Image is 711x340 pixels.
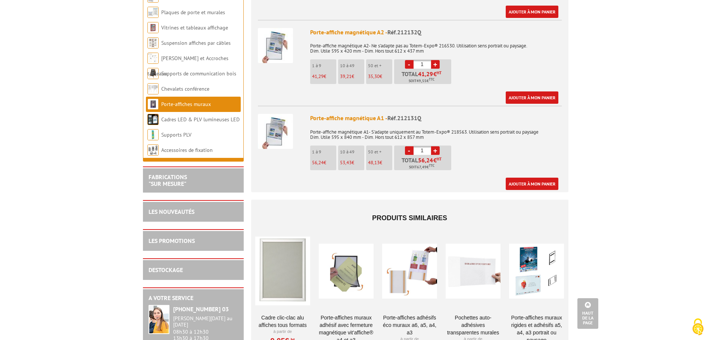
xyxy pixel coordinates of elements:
[161,40,231,46] a: Suspension affiches par câbles
[429,163,434,168] sup: TTC
[310,38,562,54] p: Porte-affiche magnétique A2- Ne s'adapte pas au Totem-Expo® 216530. Utilisation sens portrait ou ...
[312,73,324,79] span: 41,29
[368,149,392,155] p: 50 et +
[161,131,191,138] a: Supports PLV
[409,164,434,170] span: Soit €
[161,101,211,107] a: Porte-affiches muraux
[149,208,194,215] a: LES NOUVEAUTÉS
[340,73,352,79] span: 39,21
[340,160,364,165] p: €
[506,178,558,190] a: Ajouter à mon panier
[147,22,159,33] img: Vitrines et tableaux affichage
[161,147,213,153] a: Accessoires de fixation
[258,28,293,63] img: Porte-affiche magnétique A2
[340,63,364,68] p: 10 à 49
[429,77,434,81] sup: TTC
[437,156,442,162] sup: HT
[368,159,380,166] span: 48,13
[147,129,159,140] img: Supports PLV
[506,6,558,18] a: Ajouter à mon panier
[372,214,447,222] span: Produits similaires
[255,329,310,335] p: À partir de
[437,70,442,75] sup: HT
[312,63,336,68] p: 1 à 9
[405,146,414,155] a: -
[405,60,414,69] a: -
[446,314,500,336] a: Pochettes auto-adhésives transparentes murales
[149,266,183,274] a: DESTOCKAGE
[310,114,562,122] div: Porte-affiche magnétique A1 -
[312,159,324,166] span: 56,24
[368,160,392,165] p: €
[258,114,293,149] img: Porte-affiche magnétique A1
[173,305,229,313] strong: [PHONE_NUMBER] 03
[161,24,228,31] a: Vitrines et tableaux affichage
[431,146,440,155] a: +
[409,78,434,84] span: Soit €
[147,83,159,94] img: Chevalets conférence
[149,295,238,302] h2: A votre service
[340,74,364,79] p: €
[149,237,195,244] a: LES PROMOTIONS
[368,73,380,79] span: 35,30
[312,160,336,165] p: €
[161,116,240,123] a: Cadres LED & PLV lumineuses LED
[147,99,159,110] img: Porte-affiches muraux
[396,157,451,170] p: Total
[149,305,169,334] img: widget-service.jpg
[310,28,562,37] div: Porte-affiche magnétique A2 -
[161,70,236,77] a: Supports de communication bois
[577,298,598,329] a: Haut de la page
[431,60,440,69] a: +
[368,63,392,68] p: 50 et +
[310,124,562,140] p: Porte-affiche magnétique A1- S'adapte uniquement au Totem-Expo® 218563. Utilisation sens portrait...
[417,78,427,84] span: 49,55
[417,164,427,170] span: 67,49
[312,149,336,155] p: 1 à 9
[387,114,421,122] span: Réf.212131Q
[418,71,433,77] span: 41,29
[340,159,352,166] span: 53,43
[161,85,209,92] a: Chevalets conférence
[689,318,707,336] img: Cookies (fenêtre modale)
[368,74,392,79] p: €
[396,71,451,84] p: Total
[433,71,437,77] span: €
[147,144,159,156] img: Accessoires de fixation
[685,315,711,340] button: Cookies (fenêtre modale)
[147,37,159,49] img: Suspension affiches par câbles
[312,74,336,79] p: €
[382,314,437,336] a: Porte-affiches adhésifs éco muraux A6, A5, A4, A3
[387,28,421,36] span: Réf.212132Q
[149,173,187,187] a: FABRICATIONS"Sur Mesure"
[433,157,437,163] span: €
[340,149,364,155] p: 10 à 49
[161,9,225,16] a: Plaques de porte et murales
[255,314,310,329] a: Cadre Clic-Clac Alu affiches tous formats
[173,315,238,328] div: [PERSON_NAME][DATE] au [DATE]
[506,91,558,104] a: Ajouter à mon panier
[147,114,159,125] img: Cadres LED & PLV lumineuses LED
[418,157,433,163] span: 56,24
[147,7,159,18] img: Plaques de porte et murales
[147,53,159,64] img: Cimaises et Accroches tableaux
[147,55,228,77] a: [PERSON_NAME] et Accroches tableaux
